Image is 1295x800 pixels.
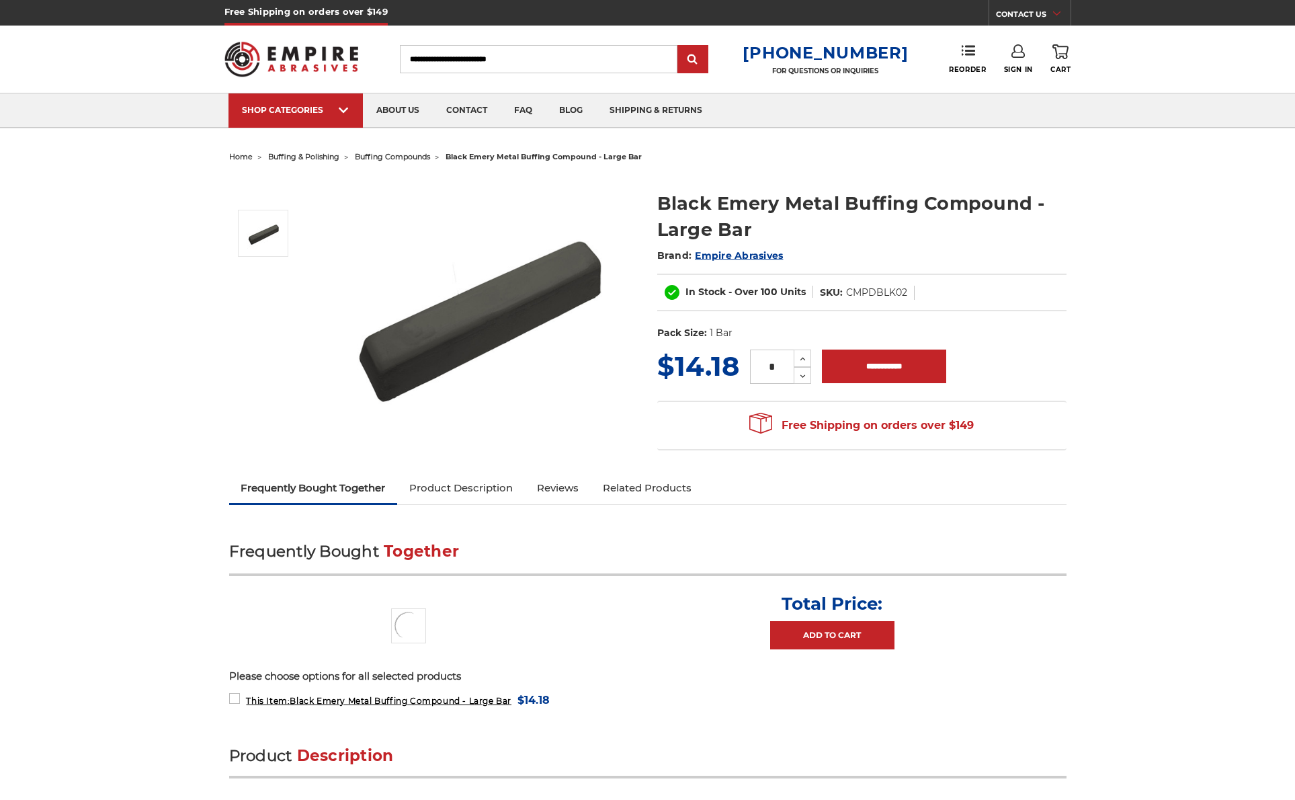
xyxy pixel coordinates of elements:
[344,176,613,445] img: Black Stainless Steel Buffing Compound
[710,326,733,340] dd: 1 Bar
[949,65,986,74] span: Reorder
[743,43,908,63] a: [PHONE_NUMBER]
[657,190,1067,243] h1: Black Emery Metal Buffing Compound - Large Bar
[996,7,1071,26] a: CONTACT US
[246,696,290,706] strong: This Item:
[770,621,894,649] a: Add to Cart
[433,93,501,128] a: contact
[517,691,550,709] span: $14.18
[657,249,692,262] span: Brand:
[695,249,783,262] a: Empire Abrasives
[355,152,430,161] a: buffing compounds
[679,46,706,73] input: Submit
[782,593,882,614] p: Total Price:
[268,152,339,161] a: buffing & polishing
[546,93,596,128] a: blog
[501,93,546,128] a: faq
[761,286,778,298] span: 100
[1050,44,1071,74] a: Cart
[780,286,806,298] span: Units
[685,286,726,298] span: In Stock
[229,473,398,503] a: Frequently Bought Together
[596,93,716,128] a: shipping & returns
[247,216,280,250] img: Black Stainless Steel Buffing Compound
[384,542,459,561] span: Together
[229,669,1067,684] p: Please choose options for all selected products
[1004,65,1033,74] span: Sign In
[363,93,433,128] a: about us
[229,542,379,561] span: Frequently Bought
[224,33,359,85] img: Empire Abrasives
[397,473,525,503] a: Product Description
[591,473,704,503] a: Related Products
[743,67,908,75] p: FOR QUESTIONS OR INQUIRIES
[297,746,394,765] span: Description
[657,350,739,383] span: $14.18
[246,696,511,706] span: Black Emery Metal Buffing Compound - Large Bar
[949,44,986,73] a: Reorder
[525,473,591,503] a: Reviews
[391,608,426,643] img: Black Stainless Steel Buffing Compound
[820,286,843,300] dt: SKU:
[229,152,253,161] a: home
[728,286,758,298] span: - Over
[657,326,707,340] dt: Pack Size:
[446,152,642,161] span: black emery metal buffing compound - large bar
[229,746,292,765] span: Product
[1050,65,1071,74] span: Cart
[749,412,974,439] span: Free Shipping on orders over $149
[242,105,349,115] div: SHOP CATEGORIES
[846,286,907,300] dd: CMPDBLK02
